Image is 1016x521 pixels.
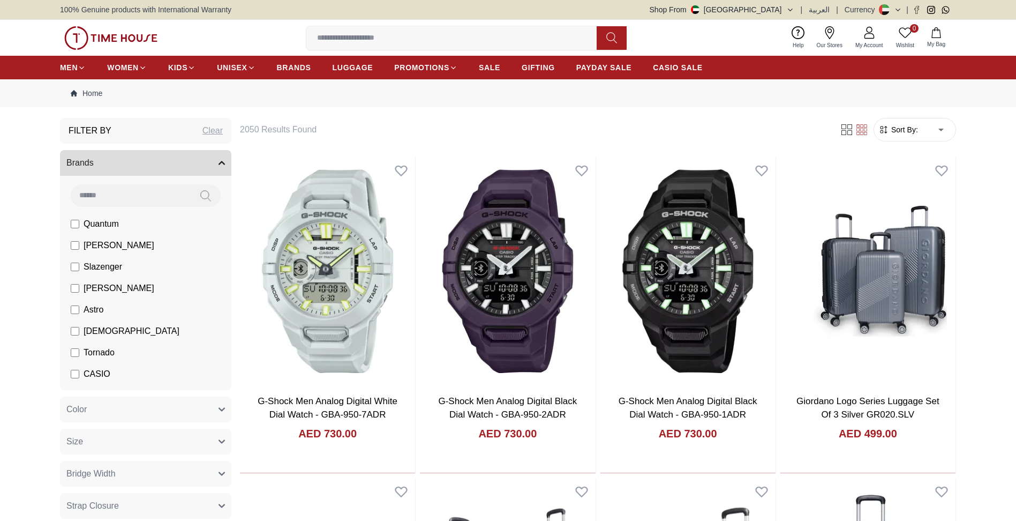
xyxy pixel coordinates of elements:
[71,306,79,314] input: Astro
[277,62,311,73] span: BRANDS
[839,426,897,441] h4: AED 499.00
[84,346,115,359] span: Tornado
[600,157,776,386] img: G-Shock Men Analog Digital Black Dial Watch - GBA-950-1ADR
[812,41,847,49] span: Our Stores
[653,62,703,73] span: CASIO SALE
[107,58,147,77] a: WOMEN
[60,493,231,519] button: Strap Closure
[71,88,102,99] a: Home
[438,396,577,420] a: G-Shock Men Analog Digital Black Dial Watch - GBA-950-2ADR
[84,389,117,402] span: CITIZEN
[479,62,500,73] span: SALE
[333,58,373,77] a: LUGGAGE
[240,157,415,386] img: G-Shock Men Analog Digital White Dial Watch - GBA-950-7ADR
[786,24,810,51] a: Help
[910,24,919,33] span: 0
[60,62,78,73] span: MEN
[810,24,849,51] a: Our Stores
[333,62,373,73] span: LUGGAGE
[796,396,939,420] a: Giordano Logo Series Luggage Set Of 3 Silver GR020.SLV
[71,220,79,228] input: Quantum
[168,62,187,73] span: KIDS
[217,62,247,73] span: UNISEX
[650,4,794,15] button: Shop From[GEOGRAPHIC_DATA]
[942,6,950,14] a: Whatsapp
[84,260,122,273] span: Slazenger
[298,426,357,441] h4: AED 730.00
[60,58,86,77] a: MEN
[71,370,79,378] input: CASIO
[202,124,223,137] div: Clear
[60,79,956,107] nav: Breadcrumb
[478,426,537,441] h4: AED 730.00
[66,403,87,416] span: Color
[258,396,397,420] a: G-Shock Men Analog Digital White Dial Watch - GBA-950-7ADR
[906,4,908,15] span: |
[889,124,918,135] span: Sort By:
[890,24,921,51] a: 0Wishlist
[809,4,830,15] button: العربية
[64,26,157,50] img: ...
[69,124,111,137] h3: Filter By
[71,241,79,250] input: [PERSON_NAME]
[619,396,757,420] a: G-Shock Men Analog Digital Black Dial Watch - GBA-950-1ADR
[420,157,595,386] img: G-Shock Men Analog Digital Black Dial Watch - GBA-950-2ADR
[60,4,231,15] span: 100% Genuine products with International Warranty
[84,239,154,252] span: [PERSON_NAME]
[84,303,103,316] span: Astro
[845,4,879,15] div: Currency
[522,62,555,73] span: GIFTING
[691,5,699,14] img: United Arab Emirates
[84,368,110,381] span: CASIO
[84,218,119,230] span: Quantum
[927,6,935,14] a: Instagram
[66,435,83,448] span: Size
[71,327,79,336] input: [DEMOGRAPHIC_DATA]
[60,429,231,455] button: Size
[66,500,119,512] span: Strap Closure
[576,58,631,77] a: PAYDAY SALE
[66,467,116,480] span: Bridge Width
[277,58,311,77] a: BRANDS
[780,157,955,386] img: Giordano Logo Series Luggage Set Of 3 Silver GR020.SLV
[71,348,79,357] input: Tornado
[84,282,154,295] span: [PERSON_NAME]
[801,4,803,15] span: |
[659,426,717,441] h4: AED 730.00
[60,150,231,176] button: Brands
[479,58,500,77] a: SALE
[66,157,94,169] span: Brands
[71,263,79,271] input: Slazenger
[576,62,631,73] span: PAYDAY SALE
[217,58,255,77] a: UNISEX
[168,58,195,77] a: KIDS
[653,58,703,77] a: CASIO SALE
[394,58,457,77] a: PROMOTIONS
[923,40,950,48] span: My Bag
[84,325,179,338] span: [DEMOGRAPHIC_DATA]
[60,461,231,487] button: Bridge Width
[60,397,231,422] button: Color
[522,58,555,77] a: GIFTING
[394,62,449,73] span: PROMOTIONS
[71,284,79,293] input: [PERSON_NAME]
[913,6,921,14] a: Facebook
[788,41,808,49] span: Help
[836,4,838,15] span: |
[921,25,952,50] button: My Bag
[892,41,919,49] span: Wishlist
[878,124,918,135] button: Sort By:
[240,123,826,136] h6: 2050 Results Found
[851,41,887,49] span: My Account
[107,62,139,73] span: WOMEN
